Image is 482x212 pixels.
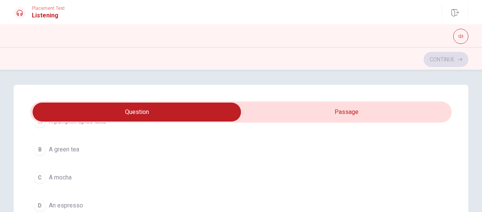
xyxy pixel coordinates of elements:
h1: Listening [32,11,65,20]
button: BA green tea [30,140,452,159]
div: B [34,143,46,156]
span: Placement Test [32,6,65,11]
div: C [34,171,46,184]
button: CA mocha [30,168,452,187]
span: A green tea [49,145,79,154]
div: D [34,200,46,212]
span: A mocha [49,173,72,182]
span: An espresso [49,201,83,210]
